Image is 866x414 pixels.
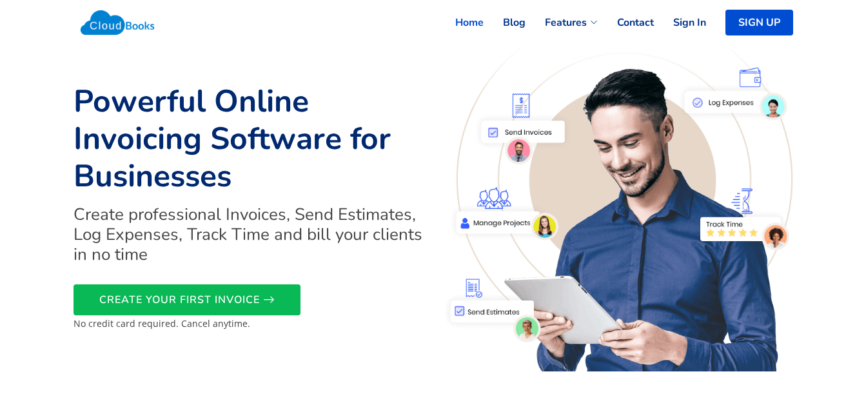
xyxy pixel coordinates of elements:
[598,8,654,37] a: Contact
[484,8,526,37] a: Blog
[74,3,162,42] img: Cloudbooks Logo
[725,10,793,35] a: SIGN UP
[74,284,300,315] a: CREATE YOUR FIRST INVOICE
[545,15,587,30] span: Features
[526,8,598,37] a: Features
[74,83,426,195] h1: Powerful Online Invoicing Software for Businesses
[74,204,426,265] h2: Create professional Invoices, Send Estimates, Log Expenses, Track Time and bill your clients in n...
[436,8,484,37] a: Home
[654,8,706,37] a: Sign In
[74,317,250,330] small: No credit card required. Cancel anytime.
